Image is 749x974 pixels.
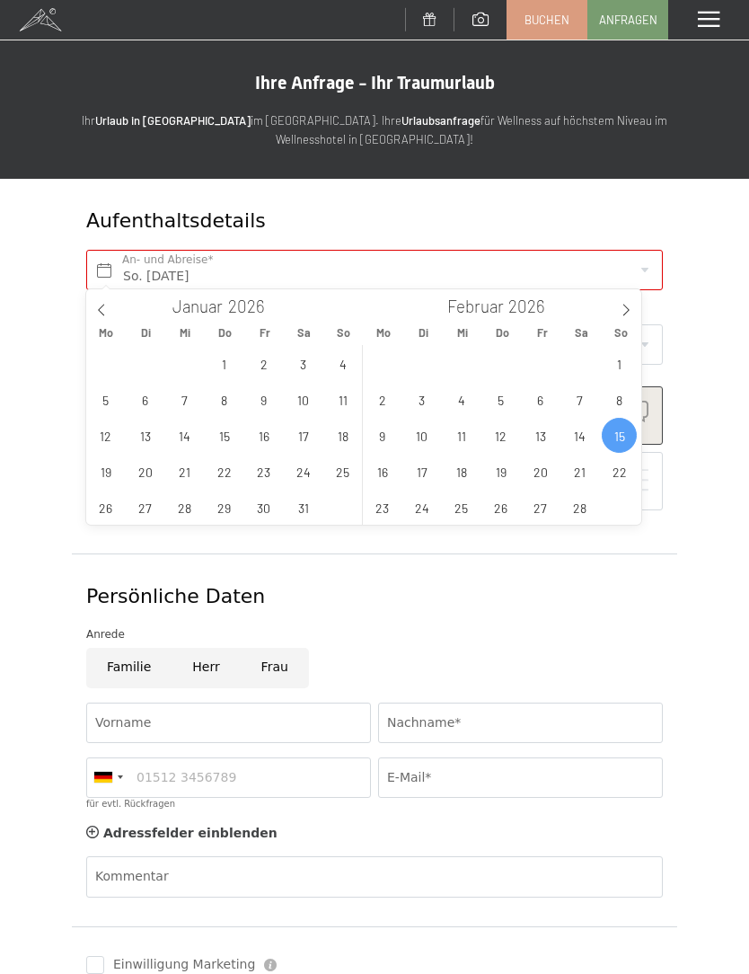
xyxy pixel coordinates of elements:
[86,583,663,611] div: Persönliche Daten
[128,418,163,453] span: Januar 13, 2026
[365,382,400,417] span: Februar 2, 2026
[207,490,242,525] span: Januar 29, 2026
[599,12,657,28] span: Anfragen
[504,296,563,316] input: Year
[404,490,439,525] span: Februar 24, 2026
[95,113,251,128] strong: Urlaub in [GEOGRAPHIC_DATA]
[86,757,371,798] input: 01512 3456789
[404,418,439,453] span: Februar 10, 2026
[524,12,569,28] span: Buchen
[444,490,479,525] span: Februar 25, 2026
[207,346,242,381] span: Januar 1, 2026
[255,72,495,93] span: Ihre Anfrage - Ihr Traumurlaub
[86,327,126,339] span: Mo
[404,454,439,489] span: Februar 17, 2026
[324,327,364,339] span: So
[325,382,360,417] span: Januar 11, 2026
[88,382,123,417] span: Januar 5, 2026
[246,454,281,489] span: Januar 23, 2026
[286,490,321,525] span: Januar 31, 2026
[562,490,597,525] span: Februar 28, 2026
[286,454,321,489] span: Januar 24, 2026
[482,327,522,339] span: Do
[128,490,163,525] span: Januar 27, 2026
[483,418,518,453] span: Februar 12, 2026
[103,826,278,840] span: Adressfelder einblenden
[88,454,123,489] span: Januar 19, 2026
[444,454,479,489] span: Februar 18, 2026
[88,418,123,453] span: Januar 12, 2026
[447,298,504,315] span: Februar
[207,454,242,489] span: Januar 22, 2026
[401,113,480,128] strong: Urlaubsanfrage
[113,956,255,974] span: Einwilligung Marketing
[602,382,637,417] span: Februar 8, 2026
[246,418,281,453] span: Januar 16, 2026
[167,490,202,525] span: Januar 28, 2026
[172,298,223,315] span: Januar
[325,418,360,453] span: Januar 18, 2026
[128,454,163,489] span: Januar 20, 2026
[562,382,597,417] span: Februar 7, 2026
[167,382,202,417] span: Januar 7, 2026
[523,382,558,417] span: Februar 6, 2026
[325,346,360,381] span: Januar 4, 2026
[602,418,637,453] span: Februar 15, 2026
[588,1,667,39] a: Anfragen
[207,382,242,417] span: Januar 8, 2026
[88,490,123,525] span: Januar 26, 2026
[365,490,400,525] span: Februar 23, 2026
[364,327,403,339] span: Mo
[205,327,244,339] span: Do
[523,490,558,525] span: Februar 27, 2026
[523,327,562,339] span: Fr
[285,327,324,339] span: Sa
[602,327,641,339] span: So
[246,346,281,381] span: Januar 2, 2026
[86,625,663,643] div: Anrede
[444,418,479,453] span: Februar 11, 2026
[404,382,439,417] span: Februar 3, 2026
[483,382,518,417] span: Februar 5, 2026
[167,418,202,453] span: Januar 14, 2026
[128,382,163,417] span: Januar 6, 2026
[86,799,175,809] label: für evtl. Rückfragen
[207,418,242,453] span: Januar 15, 2026
[246,490,281,525] span: Januar 30, 2026
[602,454,637,489] span: Februar 22, 2026
[126,327,165,339] span: Di
[562,418,597,453] span: Februar 14, 2026
[165,327,205,339] span: Mi
[72,111,677,149] p: Ihr im [GEOGRAPHIC_DATA]. Ihre für Wellness auf höchstem Niveau im Wellnesshotel in [GEOGRAPHIC_D...
[286,418,321,453] span: Januar 17, 2026
[223,296,282,316] input: Year
[523,454,558,489] span: Februar 20, 2026
[523,418,558,453] span: Februar 13, 2026
[403,327,443,339] span: Di
[86,208,566,235] div: Aufenthaltsdetails
[167,454,202,489] span: Januar 21, 2026
[365,418,400,453] span: Februar 9, 2026
[483,454,518,489] span: Februar 19, 2026
[444,382,479,417] span: Februar 4, 2026
[245,327,285,339] span: Fr
[562,327,602,339] span: Sa
[483,490,518,525] span: Februar 26, 2026
[286,346,321,381] span: Januar 3, 2026
[443,327,482,339] span: Mi
[365,454,400,489] span: Februar 16, 2026
[325,454,360,489] span: Januar 25, 2026
[602,346,637,381] span: Februar 1, 2026
[507,1,586,39] a: Buchen
[246,382,281,417] span: Januar 9, 2026
[286,382,321,417] span: Januar 10, 2026
[87,758,128,797] div: Germany (Deutschland): +49
[562,454,597,489] span: Februar 21, 2026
